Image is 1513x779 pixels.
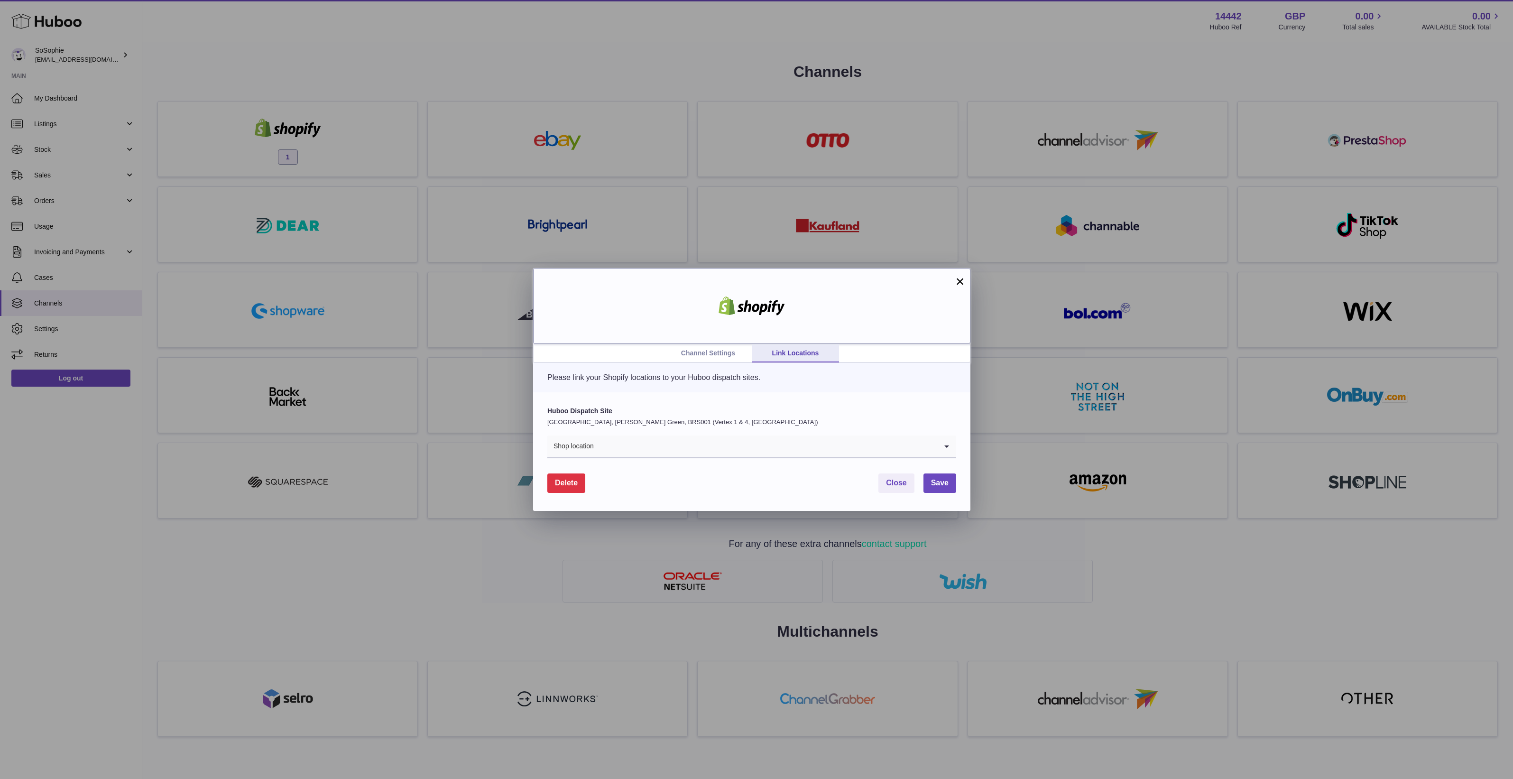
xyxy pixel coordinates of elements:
[547,436,594,457] span: Shop location
[547,407,956,416] label: Huboo Dispatch Site
[886,479,907,487] span: Close
[547,372,956,383] p: Please link your Shopify locations to your Huboo dispatch sites.
[547,418,956,427] p: [GEOGRAPHIC_DATA], [PERSON_NAME] Green, BRS001 (Vertex 1 & 4, [GEOGRAPHIC_DATA])
[878,473,914,493] button: Close
[547,473,585,493] button: Delete
[711,297,792,315] img: shopify
[752,344,839,362] a: Link Locations
[547,436,956,458] div: Search for option
[954,276,966,287] button: ×
[931,479,949,487] span: Save
[664,344,752,362] a: Channel Settings
[594,436,937,457] input: Search for option
[923,473,956,493] button: Save
[555,479,578,487] span: Delete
